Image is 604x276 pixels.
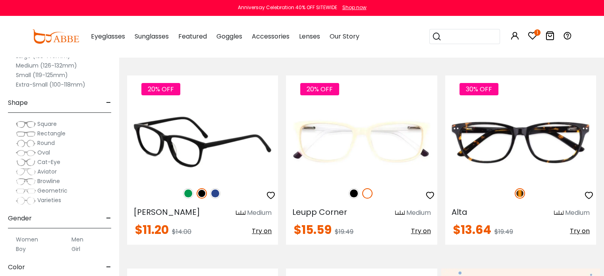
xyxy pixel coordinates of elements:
[16,168,36,176] img: Aviator.png
[183,188,193,199] img: Green
[16,244,26,254] label: Boy
[16,158,36,166] img: Cat-Eye.png
[16,197,36,205] img: Varieties.png
[330,32,359,41] span: Our Story
[236,210,245,216] img: size ruler
[37,139,55,147] span: Round
[37,177,60,185] span: Browline
[411,226,431,235] span: Try on
[37,129,66,137] span: Rectangle
[338,4,367,11] a: Shop now
[133,207,200,218] span: [PERSON_NAME]
[37,158,60,166] span: Cat-Eye
[252,224,272,238] button: Try on
[37,187,68,195] span: Geometric
[16,235,38,244] label: Women
[300,83,339,95] span: 20% OFF
[8,209,32,228] span: Gender
[37,168,57,176] span: Aviator
[32,29,79,44] img: abbeglasses.com
[141,83,180,95] span: 20% OFF
[216,32,242,41] span: Goggles
[570,224,590,238] button: Try on
[349,188,359,199] img: Black
[16,187,36,195] img: Geometric.png
[459,83,498,95] span: 30% OFF
[452,207,467,218] span: Alta
[37,196,61,204] span: Varieties
[565,208,590,218] div: Medium
[515,188,525,199] img: Tortoise
[37,120,57,128] span: Square
[210,188,220,199] img: Blue
[252,32,289,41] span: Accessories
[292,207,347,218] span: Leupp Corner
[494,227,513,236] span: $19.49
[135,32,169,41] span: Sunglasses
[71,244,80,254] label: Girl
[91,32,125,41] span: Eyeglasses
[106,209,111,228] span: -
[172,227,191,236] span: $14.00
[178,32,207,41] span: Featured
[247,208,272,218] div: Medium
[16,61,77,70] label: Medium (126-132mm)
[106,93,111,112] span: -
[362,188,372,199] img: White
[238,4,337,11] div: Anniversay Celebration 40% OFF SITEWIDE
[127,104,278,179] img: Blue Machovec - Acetate ,Universal Bridge Fit
[342,4,367,11] div: Shop now
[16,139,36,147] img: Round.png
[453,221,491,238] span: $13.64
[135,221,169,238] span: $11.20
[554,210,563,216] img: size ruler
[445,104,596,179] img: Tortoise Alta - Acetate ,Universal Bridge Fit
[71,235,83,244] label: Men
[406,208,431,218] div: Medium
[197,188,207,199] img: Black
[286,104,437,179] img: White Leupp Corner - Acetate ,Universal Bridge Fit
[16,149,36,157] img: Oval.png
[299,32,320,41] span: Lenses
[16,130,36,138] img: Rectangle.png
[8,93,28,112] span: Shape
[570,226,590,235] span: Try on
[252,226,272,235] span: Try on
[395,210,405,216] img: size ruler
[335,227,353,236] span: $19.49
[16,120,36,128] img: Square.png
[16,178,36,185] img: Browline.png
[16,70,68,80] label: Small (119-125mm)
[528,33,537,42] a: 1
[534,29,540,36] i: 1
[294,221,332,238] span: $15.59
[37,149,50,156] span: Oval
[411,224,431,238] button: Try on
[16,80,85,89] label: Extra-Small (100-118mm)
